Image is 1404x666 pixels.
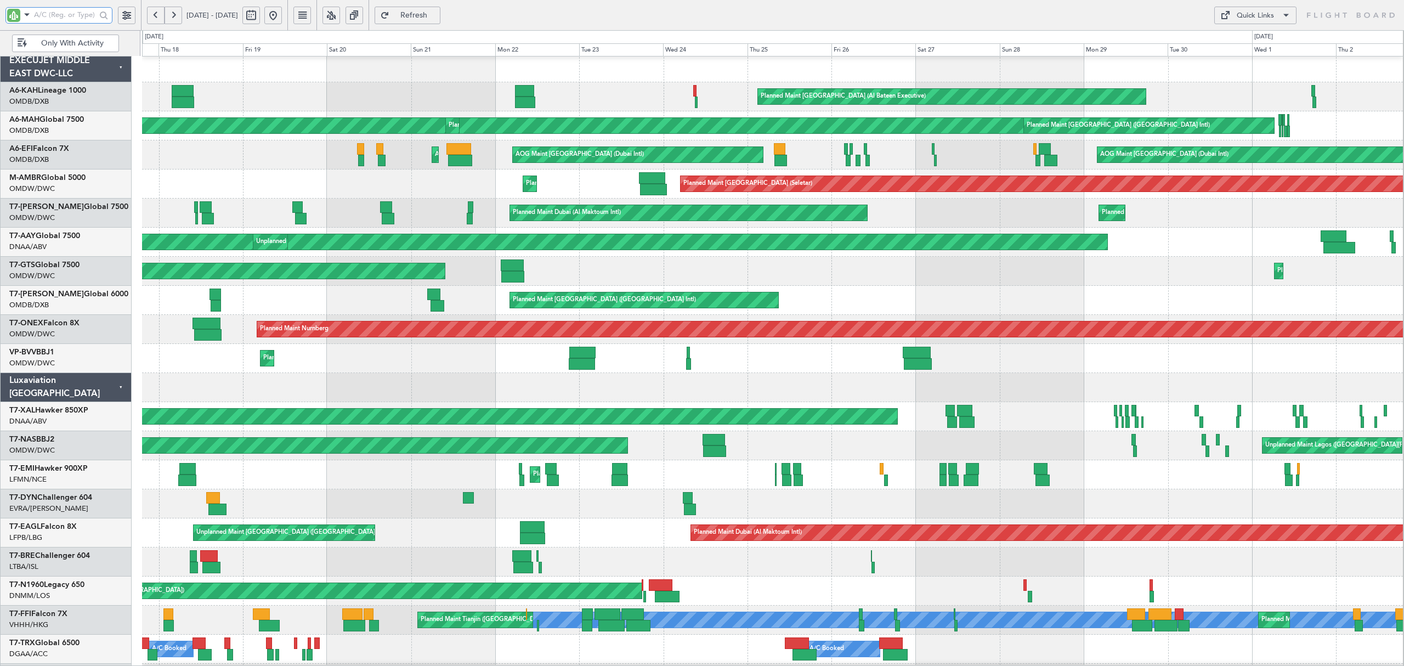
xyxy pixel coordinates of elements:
span: Only With Activity [29,39,115,47]
div: Planned Maint [GEOGRAPHIC_DATA] [533,466,638,483]
div: Unplanned Maint [GEOGRAPHIC_DATA] (Al Maktoum Intl) [256,234,418,250]
a: DNMM/LOS [9,591,50,601]
a: T7-NASBBJ2 [9,436,54,443]
div: Thu 25 [748,43,831,57]
div: Planned Maint Dubai (Al Maktoum Intl) [526,176,634,192]
div: Fri 19 [243,43,327,57]
span: A6-MAH [9,116,39,123]
a: T7-N1960Legacy 650 [9,581,84,589]
a: OMDW/DWC [9,445,55,455]
a: OMDW/DWC [9,271,55,281]
div: Planned Maint [GEOGRAPHIC_DATA] (Al Bateen Executive) [761,88,926,105]
a: OMDW/DWC [9,329,55,339]
div: Thu 18 [158,43,242,57]
button: Only With Activity [12,35,119,52]
a: T7-AAYGlobal 7500 [9,232,80,240]
div: Sat 20 [327,43,411,57]
a: LFPB/LBG [9,533,42,543]
span: T7-ONEX [9,319,43,327]
a: DNAA/ABV [9,416,47,426]
a: T7-DYNChallenger 604 [9,494,92,501]
a: DNAA/ABV [9,242,47,252]
div: AOG Maint [GEOGRAPHIC_DATA] (Dubai Intl) [516,146,644,163]
div: Planned Maint Dubai (Al Maktoum Intl) [694,524,802,541]
a: T7-XALHawker 850XP [9,407,88,414]
a: OMDB/DXB [9,155,49,165]
a: VP-BVVBBJ1 [9,348,54,356]
a: A6-MAHGlobal 7500 [9,116,84,123]
a: LFMN/NCE [9,475,47,484]
div: AOG Maint [GEOGRAPHIC_DATA] (Dubai Intl) [1100,146,1228,163]
a: M-AMBRGlobal 5000 [9,174,86,182]
div: Planned Maint [GEOGRAPHIC_DATA] ([GEOGRAPHIC_DATA] Intl) [513,292,696,308]
div: Sun 21 [411,43,495,57]
span: Refresh [392,12,437,19]
a: OMDW/DWC [9,184,55,194]
span: VP-BVV [9,348,36,356]
span: T7-GTS [9,261,35,269]
div: [DATE] [145,32,163,42]
a: LTBA/ISL [9,562,38,572]
div: A/C Booked [809,641,844,657]
a: T7-FFIFalcon 7X [9,610,67,618]
a: OMDB/DXB [9,97,49,106]
a: OMDW/DWC [9,358,55,368]
div: Planned Maint Nurnberg [260,321,329,337]
a: OMDB/DXB [9,300,49,310]
div: Tue 23 [579,43,663,57]
div: Quick Links [1237,10,1274,21]
input: A/C (Reg. or Type) [34,7,96,23]
span: T7-DYN [9,494,37,501]
a: T7-BREChallenger 604 [9,552,90,560]
span: T7-EMI [9,465,35,472]
div: AOG Maint [435,146,467,163]
div: A/C Booked [152,641,186,657]
span: A6-KAH [9,87,38,94]
div: Sat 27 [915,43,999,57]
span: [DATE] - [DATE] [186,10,238,20]
div: Planned Maint Dubai (Al Maktoum Intl) [263,350,371,366]
a: T7-[PERSON_NAME]Global 6000 [9,290,128,298]
div: Planned Maint [GEOGRAPHIC_DATA] ([GEOGRAPHIC_DATA] Intl) [449,117,632,134]
span: T7-TRX [9,639,35,647]
a: A6-EFIFalcon 7X [9,145,69,153]
div: Planned Maint Dubai (Al Maktoum Intl) [1277,263,1385,279]
span: T7-FFI [9,610,31,618]
div: Planned Maint Dubai (Al Maktoum Intl) [1102,205,1210,221]
div: Sun 28 [1000,43,1084,57]
div: Wed 1 [1252,43,1336,57]
div: Mon 29 [1084,43,1168,57]
a: T7-EMIHawker 900XP [9,465,88,472]
div: Planned Maint Dubai (Al Maktoum Intl) [513,205,621,221]
a: T7-GTSGlobal 7500 [9,261,80,269]
div: Mon 22 [495,43,579,57]
div: Unplanned Maint [GEOGRAPHIC_DATA] ([GEOGRAPHIC_DATA]) [196,524,377,541]
span: T7-EAGL [9,523,41,530]
a: T7-ONEXFalcon 8X [9,319,80,327]
span: T7-[PERSON_NAME] [9,203,84,211]
span: T7-N1960 [9,581,44,589]
span: M-AMBR [9,174,41,182]
a: DGAA/ACC [9,649,48,659]
a: OMDB/DXB [9,126,49,136]
button: Quick Links [1214,7,1297,24]
span: T7-NAS [9,436,36,443]
a: T7-[PERSON_NAME]Global 7500 [9,203,128,211]
a: T7-TRXGlobal 6500 [9,639,80,647]
span: T7-AAY [9,232,36,240]
div: Planned Maint Tianjin ([GEOGRAPHIC_DATA]) [421,612,548,628]
span: A6-EFI [9,145,33,153]
a: A6-KAHLineage 1000 [9,87,86,94]
div: Fri 26 [831,43,915,57]
div: [DATE] [1254,32,1273,42]
button: Refresh [375,7,440,24]
div: Planned Maint [GEOGRAPHIC_DATA] ([GEOGRAPHIC_DATA] Intl) [1027,117,1210,134]
div: Planned Maint [GEOGRAPHIC_DATA] (Seletar) [683,176,812,192]
a: OMDW/DWC [9,213,55,223]
span: T7-[PERSON_NAME] [9,290,84,298]
div: Wed 24 [663,43,747,57]
span: T7-XAL [9,407,35,414]
a: T7-EAGLFalcon 8X [9,523,77,530]
a: VHHH/HKG [9,620,48,630]
span: T7-BRE [9,552,35,560]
